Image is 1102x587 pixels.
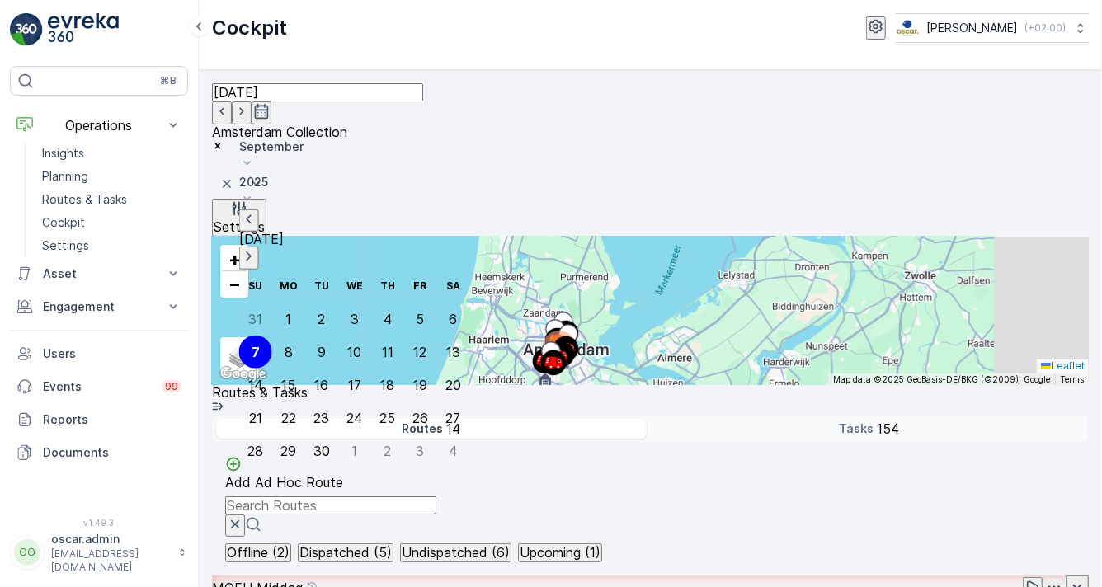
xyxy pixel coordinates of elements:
div: Remove Amsterdam Collection [212,139,1089,154]
span: Activities [223,312,267,324]
p: ( +02:00 ) [1024,21,1066,35]
div: OO [14,539,40,566]
button: OOoscar.admin[EMAIL_ADDRESS][DOMAIN_NAME] [10,531,188,574]
a: Leaflet [1041,359,1085,372]
div: 17 [348,378,361,392]
div: 30 [313,444,330,458]
span: Map data ©2025 GeoBasis-DE/BKG (©2009), Google [833,374,1050,384]
p: Tasks [839,420,874,437]
div: 5 [417,312,425,326]
p: Routes & Tasks [212,385,1089,400]
th: Friday [404,270,437,303]
p: Users [43,345,181,362]
p: Routes & Tasks [42,191,127,208]
button: Undispatched (6) [400,543,511,561]
div: 26 [412,411,428,425]
p: Insights [42,145,84,162]
input: Search Routes [225,496,436,514]
div: 28 [247,444,263,458]
p: Cockpit [42,214,85,231]
p: Planning [42,168,88,185]
span: v 1.49.3 [10,518,188,528]
button: Offline (2) [225,543,291,561]
div: 1 [285,312,291,326]
div: 4 [384,312,392,326]
p: [EMAIL_ADDRESS][DOMAIN_NAME] [51,547,170,574]
div: 24 [346,411,362,425]
p: Add Ad Hoc Route [225,475,343,490]
img: logo [10,13,43,46]
p: ⌘B [160,74,177,87]
a: Insights [35,142,188,165]
div: 10 [347,345,361,359]
p: oscar.admin [51,531,170,547]
div: 8 [285,345,293,359]
img: logo_light-DOdMpM7g.png [48,13,119,46]
div: 27 [446,411,461,425]
p: 154 [877,421,899,436]
div: 1 [351,444,357,458]
a: Cockpit [35,211,188,234]
p: Asset [43,265,155,282]
div: 7 [252,345,260,359]
div: 20 [445,378,461,392]
span: Assignee Status [223,237,302,250]
summary: Route Status [212,274,1089,311]
button: Engagement [10,290,188,323]
button: Operations [10,109,188,142]
button: Asset [10,257,188,290]
input: Search for tasks or a location [212,348,374,363]
th: Monday [272,270,305,303]
img: Google [216,364,271,385]
p: [PERSON_NAME] [926,20,1018,36]
p: [DATE] [239,232,470,247]
div: 11 [382,345,393,359]
summary: Activities [212,311,1089,348]
div: 19 [413,378,427,392]
th: Sunday [239,270,272,303]
p: Reports [43,411,181,428]
div: 15 [281,378,295,392]
a: Terms (opens in new tab) [1060,374,1084,384]
a: Planning [35,165,188,188]
a: Reports [10,403,188,436]
img: basis-logo_rgb2x.png [896,19,920,37]
div: 9 [318,345,326,359]
p: 2025 [239,174,470,190]
summary: Assignee Status [212,237,1089,274]
div: 12 [414,345,427,359]
div: 21 [249,411,262,425]
p: Dispatched (5) [299,545,392,560]
a: Users [10,337,188,370]
div: 18 [380,378,394,392]
a: Settings [35,234,188,257]
button: Upcoming (1) [518,543,602,561]
div: 25 [379,411,395,425]
button: [PERSON_NAME](+02:00) [896,13,1089,43]
a: Zoom Out [222,271,247,296]
th: Saturday [437,270,470,303]
div: Amsterdam Collection [212,124,1089,139]
p: Engagement [43,298,155,315]
th: Thursday [371,270,404,303]
p: Settings [42,237,89,254]
p: Cockpit [212,15,287,41]
div: 14 [248,378,262,392]
p: Upcoming (1) [520,545,600,560]
div: 31 [248,312,262,326]
p: Operations [43,118,155,133]
p: 99 [165,380,178,393]
div: 29 [280,444,296,458]
th: Tuesday [305,270,338,303]
div: 2 [384,444,391,458]
p: September [239,139,470,155]
p: Undispatched (6) [402,545,510,560]
a: Zoom In [222,247,247,271]
a: Layers [222,339,258,375]
a: Add Ad Hoc Route [225,456,343,490]
div: 154 [543,331,576,364]
div: 4 [450,444,458,458]
p: Settings [214,219,265,234]
div: 22 [281,411,296,425]
div: 6 [450,312,458,326]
